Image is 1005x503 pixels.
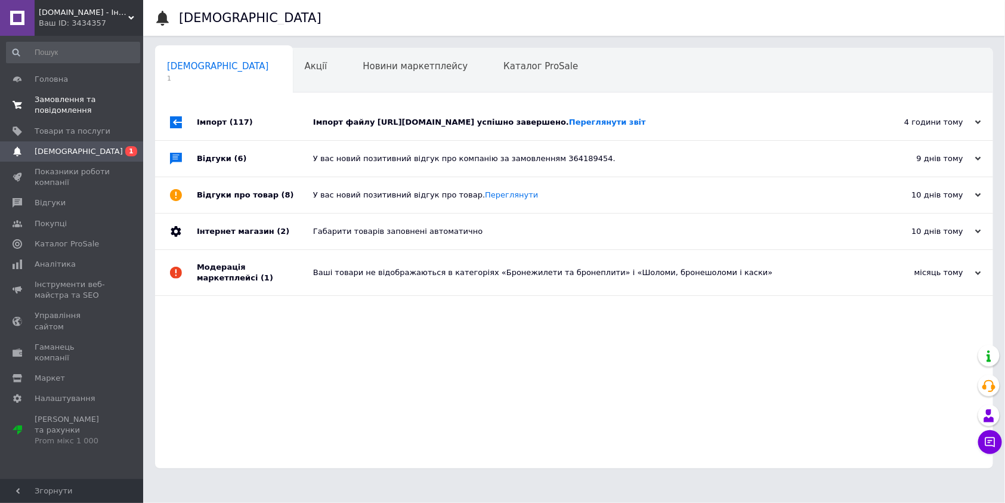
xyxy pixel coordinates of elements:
[167,61,269,72] span: [DEMOGRAPHIC_DATA]
[862,226,981,237] div: 10 днів тому
[35,239,99,249] span: Каталог ProSale
[179,11,321,25] h1: [DEMOGRAPHIC_DATA]
[35,166,110,188] span: Показники роботи компанії
[39,18,143,29] div: Ваш ID: 3434357
[862,267,981,278] div: місяць тому
[313,190,862,200] div: У вас новий позитивний відгук про товар.
[313,226,862,237] div: Габарити товарів заповнені автоматично
[197,250,313,295] div: Модерація маркетплейсі
[197,141,313,177] div: Відгуки
[35,259,76,270] span: Аналітика
[313,117,862,128] div: Імпорт файлу [URL][DOMAIN_NAME] успішно завершено.
[277,227,289,236] span: (2)
[35,279,110,301] span: Інструменти веб-майстра та SEO
[197,104,313,140] div: Імпорт
[197,214,313,249] div: Інтернет магазин
[35,126,110,137] span: Товари та послуги
[39,7,128,18] span: 15k.shop - Інтернет магазин для туризму, відпочинку та спорядження !
[503,61,578,72] span: Каталог ProSale
[167,74,269,83] span: 1
[978,430,1002,454] button: Чат з покупцем
[35,218,67,229] span: Покупці
[363,61,468,72] span: Новини маркетплейсу
[305,61,327,72] span: Акції
[862,117,981,128] div: 4 години тому
[35,94,110,116] span: Замовлення та повідомлення
[6,42,140,63] input: Пошук
[313,267,862,278] div: Ваші товари не відображаються в категоріях «Бронежилети та бронеплити» і «Шоломи, бронешоломи і к...
[197,177,313,213] div: Відгуки про товар
[35,414,110,447] span: [PERSON_NAME] та рахунки
[35,436,110,446] div: Prom мікс 1 000
[35,74,68,85] span: Головна
[485,190,538,199] a: Переглянути
[313,153,862,164] div: У вас новий позитивний відгук про компанію за замовленням 364189454.
[282,190,294,199] span: (8)
[569,118,646,126] a: Переглянути звіт
[35,342,110,363] span: Гаманець компанії
[862,153,981,164] div: 9 днів тому
[35,393,95,404] span: Налаштування
[261,273,273,282] span: (1)
[230,118,253,126] span: (117)
[125,146,137,156] span: 1
[35,373,65,384] span: Маркет
[35,146,123,157] span: [DEMOGRAPHIC_DATA]
[35,310,110,332] span: Управління сайтом
[862,190,981,200] div: 10 днів тому
[234,154,247,163] span: (6)
[35,198,66,208] span: Відгуки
